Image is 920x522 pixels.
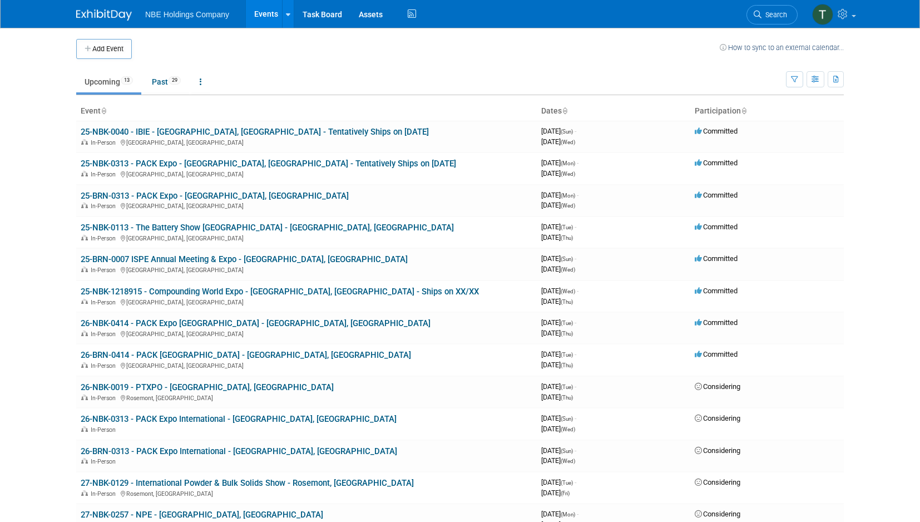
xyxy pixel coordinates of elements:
span: Considering [695,478,740,486]
a: How to sync to an external calendar... [720,43,844,52]
img: In-Person Event [81,362,88,368]
span: In-Person [91,139,119,146]
img: In-Person Event [81,490,88,496]
span: (Wed) [561,139,575,145]
span: [DATE] [541,265,575,273]
span: In-Person [91,395,119,402]
span: (Tue) [561,384,573,390]
a: Sort by Event Name [101,106,106,115]
span: Committed [695,159,738,167]
div: [GEOGRAPHIC_DATA], [GEOGRAPHIC_DATA] [81,201,532,210]
span: Committed [695,191,738,199]
span: - [577,191,578,199]
span: [DATE] [541,456,575,465]
span: Committed [695,350,738,358]
span: (Wed) [561,203,575,209]
img: Tim Wiersma [812,4,833,25]
span: In-Person [91,426,119,434]
span: (Sun) [561,416,573,422]
span: In-Person [91,171,119,178]
a: 25-NBK-1218915 - Compounding World Expo - [GEOGRAPHIC_DATA], [GEOGRAPHIC_DATA] - Ships on XX/XX [81,287,479,297]
span: Search [761,11,787,19]
span: [DATE] [541,329,573,337]
span: [DATE] [541,127,576,135]
span: Committed [695,127,738,135]
img: In-Person Event [81,331,88,336]
span: [DATE] [541,350,576,358]
div: [GEOGRAPHIC_DATA], [GEOGRAPHIC_DATA] [81,361,532,370]
div: [GEOGRAPHIC_DATA], [GEOGRAPHIC_DATA] [81,233,532,242]
span: (Thu) [561,299,573,305]
span: In-Person [91,490,119,498]
span: In-Person [91,458,119,465]
span: (Mon) [561,193,575,199]
div: [GEOGRAPHIC_DATA], [GEOGRAPHIC_DATA] [81,329,532,338]
img: In-Person Event [81,395,88,400]
span: (Thu) [561,395,573,401]
div: Rosemont, [GEOGRAPHIC_DATA] [81,393,532,402]
span: [DATE] [541,297,573,306]
span: [DATE] [541,254,576,263]
span: (Thu) [561,362,573,368]
span: [DATE] [541,478,576,486]
span: (Wed) [561,171,575,177]
div: Rosemont, [GEOGRAPHIC_DATA] [81,489,532,498]
th: Dates [537,102,690,121]
a: Sort by Participation Type [741,106,746,115]
a: Upcoming13 [76,71,141,92]
th: Event [76,102,537,121]
span: - [577,159,578,167]
span: Considering [695,446,740,455]
img: In-Person Event [81,458,88,464]
span: [DATE] [541,287,578,295]
div: [GEOGRAPHIC_DATA], [GEOGRAPHIC_DATA] [81,169,532,178]
span: (Tue) [561,320,573,326]
span: [DATE] [541,361,573,369]
span: - [575,254,576,263]
span: - [575,350,576,358]
span: (Thu) [561,331,573,337]
span: (Wed) [561,458,575,464]
a: Sort by Start Date [562,106,567,115]
span: (Tue) [561,224,573,230]
span: In-Person [91,267,119,274]
span: (Mon) [561,160,575,166]
span: 29 [169,76,181,85]
span: NBE Holdings Company [145,10,229,19]
span: (Tue) [561,480,573,486]
span: In-Person [91,299,119,306]
span: 13 [121,76,133,85]
a: 25-BRN-0007 ISPE Annual Meeting & Expo - [GEOGRAPHIC_DATA], [GEOGRAPHIC_DATA] [81,254,408,264]
a: 26-NBK-0019 - PTXPO - [GEOGRAPHIC_DATA], [GEOGRAPHIC_DATA] [81,382,334,392]
span: [DATE] [541,393,573,401]
a: 26-BRN-0313 - PACK Expo International - [GEOGRAPHIC_DATA], [GEOGRAPHIC_DATA] [81,446,397,456]
span: (Fri) [561,490,570,496]
span: (Mon) [561,511,575,518]
img: In-Person Event [81,203,88,208]
span: - [575,127,576,135]
span: - [577,510,578,518]
span: Committed [695,254,738,263]
span: Considering [695,414,740,422]
span: (Wed) [561,288,575,294]
span: Committed [695,318,738,327]
span: [DATE] [541,425,575,433]
span: - [575,414,576,422]
span: [DATE] [541,489,570,497]
span: [DATE] [541,169,575,178]
span: (Wed) [561,267,575,273]
span: [DATE] [541,201,575,209]
span: Committed [695,223,738,231]
span: (Sun) [561,256,573,262]
span: - [575,478,576,486]
img: In-Person Event [81,267,88,272]
th: Participation [690,102,844,121]
span: In-Person [91,362,119,370]
a: 26-NBK-0313 - PACK Expo International - [GEOGRAPHIC_DATA], [GEOGRAPHIC_DATA] [81,414,397,424]
span: - [575,318,576,327]
img: In-Person Event [81,235,88,240]
div: [GEOGRAPHIC_DATA], [GEOGRAPHIC_DATA] [81,297,532,306]
span: (Sun) [561,129,573,135]
span: Committed [695,287,738,295]
span: (Thu) [561,235,573,241]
